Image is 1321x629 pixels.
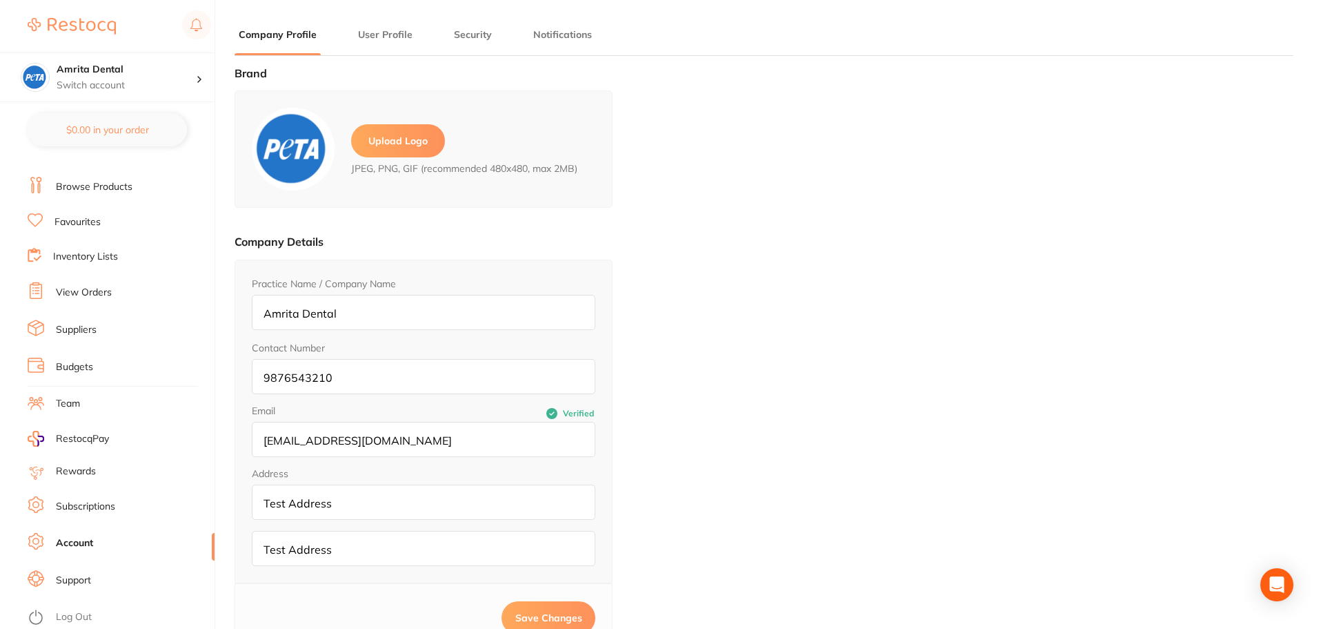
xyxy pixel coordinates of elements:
[21,64,49,91] img: Amrita Dental
[351,163,577,174] span: JPEG, PNG, GIF (recommended 480x480, max 2MB)
[1260,568,1293,601] div: Open Intercom Messenger
[56,360,93,374] a: Budgets
[57,79,196,93] p: Switch account
[252,405,424,416] label: Email
[56,500,115,514] a: Subscriptions
[54,215,101,229] a: Favourites
[529,28,596,41] button: Notifications
[28,10,116,42] a: Restocq Logo
[56,610,92,624] a: Log Out
[56,432,109,446] span: RestocqPay
[57,63,196,77] h4: Amrita Dental
[28,607,210,629] button: Log Out
[56,323,97,337] a: Suppliers
[28,431,44,447] img: RestocqPay
[354,28,417,41] button: User Profile
[252,108,335,191] img: logo
[56,286,112,300] a: View Orders
[252,342,325,354] label: Contact Number
[28,18,116,35] img: Restocq Logo
[53,250,118,264] a: Inventory Lists
[450,28,496,41] button: Security
[252,278,396,289] label: Practice Name / Company Name
[351,124,445,157] label: Upload Logo
[235,66,267,80] label: Brand
[563,409,594,418] span: Verified
[56,180,132,194] a: Browse Products
[515,612,582,624] span: Save Changes
[235,28,321,41] button: Company Profile
[28,113,187,146] button: $0.00 in your order
[56,397,80,411] a: Team
[28,431,109,447] a: RestocqPay
[56,574,91,588] a: Support
[56,536,93,550] a: Account
[235,235,324,249] label: Company Details
[252,468,288,479] legend: Address
[56,465,96,478] a: Rewards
